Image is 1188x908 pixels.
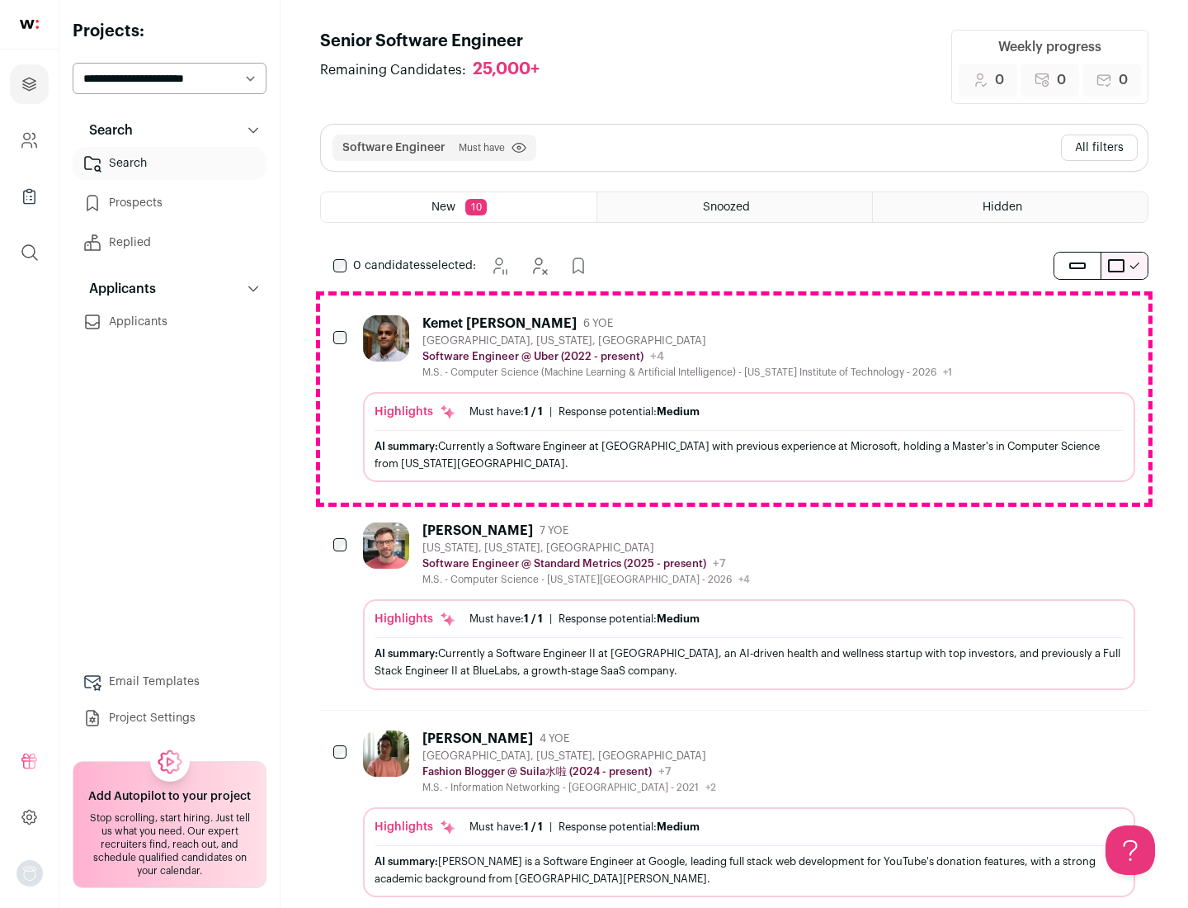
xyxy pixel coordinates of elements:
a: Company and ATS Settings [10,121,49,160]
span: 0 [995,70,1004,90]
button: Search [73,114,266,147]
span: 4 YOE [540,732,569,745]
span: +4 [738,575,750,584]
a: Add Autopilot to your project Stop scrolling, start hiring. Just tell us what you need. Our exper... [73,761,266,888]
div: Must have: [469,821,543,834]
a: [PERSON_NAME] 4 YOE [GEOGRAPHIC_DATA], [US_STATE], [GEOGRAPHIC_DATA] Fashion Blogger @ Suila水啦 (2... [363,731,1135,897]
span: Must have [459,141,505,154]
div: Stop scrolling, start hiring. Just tell us what you need. Our expert recruiters find, reach out, ... [83,811,256,877]
span: 7 YOE [540,524,568,537]
span: +1 [943,367,952,377]
div: Response potential: [559,821,700,834]
span: New [431,201,455,213]
button: Software Engineer [342,140,445,156]
p: Software Engineer @ Uber (2022 - present) [422,350,643,363]
div: Highlights [375,404,456,420]
div: Kemet [PERSON_NAME] [422,315,577,332]
img: wellfound-shorthand-0d5821cbd27db2630d0214b213865d53afaa358527fdda9d0ea32b1df1b89c2c.svg [20,20,39,29]
button: Open dropdown [16,860,43,887]
div: M.S. - Computer Science - [US_STATE][GEOGRAPHIC_DATA] - 2026 [422,573,750,586]
h2: Add Autopilot to your project [88,788,251,805]
img: 927442a7649886f10e33b6150e11c56b26abb7af887a5a1dd4d66526963a6550.jpg [363,315,409,362]
span: +4 [650,351,664,362]
div: [GEOGRAPHIC_DATA], [US_STATE], [GEOGRAPHIC_DATA] [422,750,716,763]
p: Software Engineer @ Standard Metrics (2025 - present) [422,557,706,570]
a: Applicants [73,305,266,338]
p: Search [79,121,133,140]
a: Email Templates [73,665,266,698]
div: Must have: [469,405,543,419]
span: 0 [1057,70,1066,90]
button: All filters [1061,135,1138,161]
span: Medium [657,406,700,417]
p: Applicants [79,279,156,299]
span: Remaining Candidates: [320,60,466,80]
span: 1 / 1 [524,613,543,624]
ul: | [469,405,700,419]
div: [US_STATE], [US_STATE], [GEOGRAPHIC_DATA] [422,541,750,555]
p: Fashion Blogger @ Suila水啦 (2024 - present) [422,765,652,778]
div: Currently a Software Engineer II at [GEOGRAPHIC_DATA], an AI-driven health and wellness startup w... [375,645,1124,679]
span: +7 [658,766,672,778]
ul: | [469,612,700,626]
div: [PERSON_NAME] [422,523,533,539]
span: AI summary: [375,856,438,867]
h1: Senior Software Engineer [320,30,556,53]
div: Highlights [375,611,456,627]
a: Hidden [873,192,1148,222]
span: Hidden [983,201,1022,213]
a: Search [73,147,266,180]
div: 25,000+ [473,59,540,80]
button: Applicants [73,272,266,305]
span: +2 [705,783,716,792]
span: +7 [713,558,726,570]
img: nopic.png [16,860,43,887]
span: AI summary: [375,648,438,659]
button: Hide [522,249,555,282]
div: Highlights [375,819,456,835]
span: 1 / 1 [524,821,543,832]
span: Medium [657,821,700,832]
iframe: Help Scout Beacon - Open [1105,825,1155,875]
div: M.S. - Information Networking - [GEOGRAPHIC_DATA] - 2021 [422,781,716,794]
a: Snoozed [597,192,872,222]
div: Response potential: [559,612,700,626]
span: 6 YOE [583,317,613,330]
a: Project Settings [73,702,266,735]
div: Must have: [469,612,543,626]
span: Snoozed [703,201,750,213]
a: Company Lists [10,177,49,216]
ul: | [469,821,700,834]
a: Prospects [73,187,266,220]
a: Projects [10,64,49,104]
span: Medium [657,613,700,624]
span: 1 / 1 [524,406,543,417]
a: [PERSON_NAME] 7 YOE [US_STATE], [US_STATE], [GEOGRAPHIC_DATA] Software Engineer @ Standard Metric... [363,523,1135,689]
div: Response potential: [559,405,700,419]
img: ebffc8b94a612106133ad1a79c5dcc917f1f343d62299c503ebb759c428adb03.jpg [363,731,409,777]
div: M.S. - Computer Science (Machine Learning & Artificial Intelligence) - [US_STATE] Institute of Te... [422,366,952,379]
div: [GEOGRAPHIC_DATA], [US_STATE], [GEOGRAPHIC_DATA] [422,334,952,348]
span: 0 candidates [353,260,426,272]
h2: Projects: [73,20,266,43]
a: Kemet [PERSON_NAME] 6 YOE [GEOGRAPHIC_DATA], [US_STATE], [GEOGRAPHIC_DATA] Software Engineer @ Ub... [363,315,1135,482]
span: 0 [1119,70,1128,90]
span: 10 [465,199,487,215]
div: Weekly progress [998,37,1101,57]
button: Snooze [483,249,516,282]
a: Replied [73,226,266,259]
div: Currently a Software Engineer at [GEOGRAPHIC_DATA] with previous experience at Microsoft, holding... [375,437,1124,472]
div: [PERSON_NAME] is a Software Engineer at Google, leading full stack web development for YouTube's ... [375,853,1124,887]
div: [PERSON_NAME] [422,731,533,747]
span: AI summary: [375,441,438,452]
button: Add to Prospects [562,249,595,282]
img: 92c6d1596c26b24a11d48d3f64f639effaf6bd365bf059bea4cfc008ddd4fb99.jpg [363,523,409,569]
span: selected: [353,258,476,274]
